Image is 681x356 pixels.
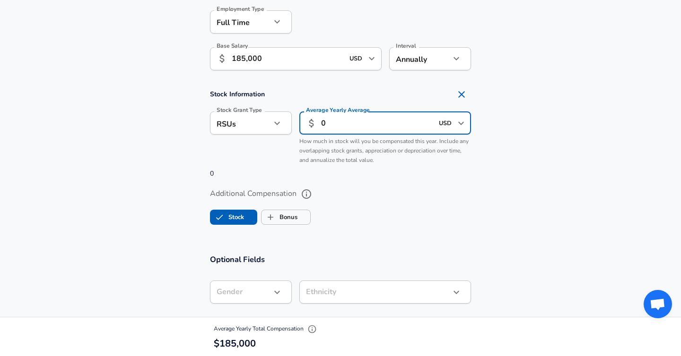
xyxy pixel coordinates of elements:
[210,111,271,135] div: RSUs
[454,117,468,130] button: Open
[210,85,471,104] h4: Stock Information
[396,43,416,49] label: Interval
[306,107,370,113] label: Average Average
[330,106,347,114] span: Yearly
[210,10,271,34] div: Full Time
[210,210,257,225] button: StockStock
[436,116,455,130] input: USD
[214,325,319,332] span: Average Yearly Total Compensation
[262,208,297,226] label: Bonus
[199,85,482,178] div: 0
[210,208,228,226] span: Stock
[217,43,248,49] label: Base Salary
[217,6,264,12] label: Employment Type
[217,107,262,113] label: Stock Grant Type
[365,52,378,65] button: Open
[347,51,366,66] input: USD
[389,47,450,70] div: Annually
[210,254,471,265] h3: Optional Fields
[210,208,244,226] label: Stock
[305,322,319,336] button: Explain Total Compensation
[644,290,672,318] div: Open chat
[299,137,469,164] span: How much in stock will you be compensated this year. Include any overlapping stock grants, apprec...
[232,47,344,70] input: 100,000
[261,210,311,225] button: BonusBonus
[210,186,471,202] label: Additional Compensation
[321,111,433,135] input: 40,000
[452,85,471,104] button: Remove Section
[262,208,279,226] span: Bonus
[298,186,314,202] button: help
